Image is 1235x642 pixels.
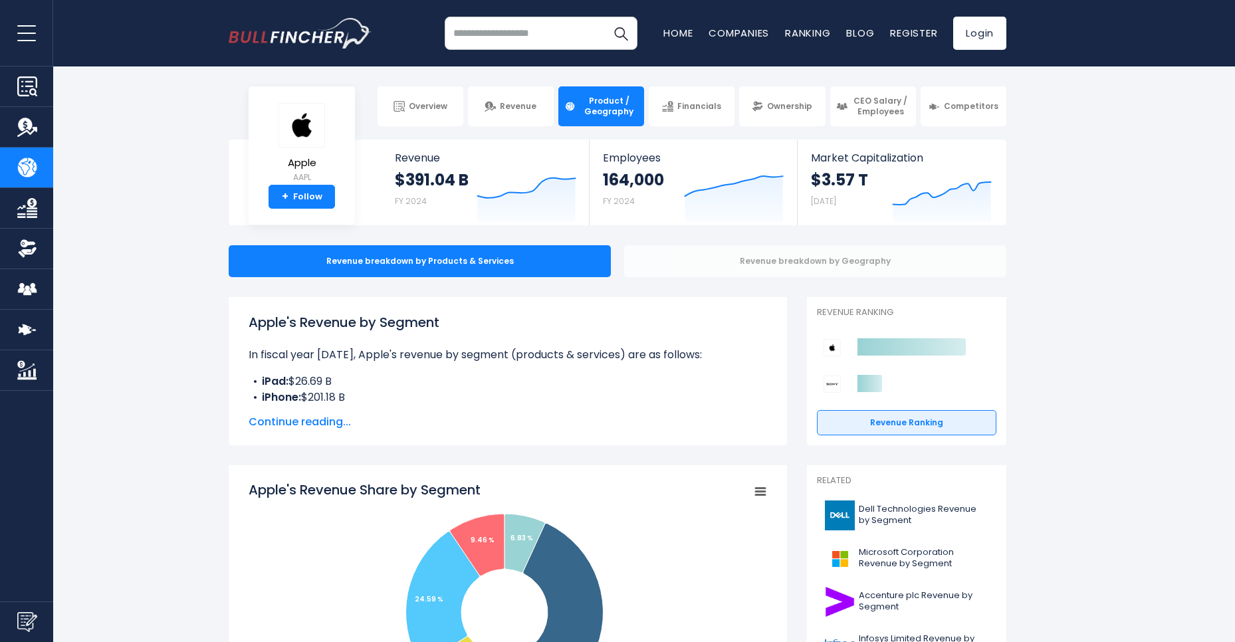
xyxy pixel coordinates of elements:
div: Revenue breakdown by Products & Services [229,245,611,277]
a: Blog [846,26,874,40]
button: Search [604,17,637,50]
li: $26.69 B [249,374,767,389]
span: Overview [409,101,447,112]
span: Employees [603,152,783,164]
tspan: 24.59 % [415,594,443,604]
small: [DATE] [811,195,836,207]
span: Continue reading... [249,414,767,430]
tspan: 9.46 % [471,535,495,545]
li: $201.18 B [249,389,767,405]
a: CEO Salary / Employees [830,86,916,126]
span: Competitors [944,101,998,112]
img: bullfincher logo [229,18,372,49]
span: Financials [677,101,721,112]
span: Ownership [767,101,812,112]
tspan: 6.83 % [510,533,533,543]
a: +Follow [269,185,335,209]
img: MSFT logo [825,544,855,574]
span: CEO Salary / Employees [851,96,910,116]
a: Market Capitalization $3.57 T [DATE] [798,140,1005,225]
img: Ownership [17,239,37,259]
p: In fiscal year [DATE], Apple's revenue by segment (products & services) are as follows: [249,347,767,363]
a: Apple AAPL [278,102,326,185]
a: Go to homepage [229,18,372,49]
small: FY 2024 [395,195,427,207]
a: Revenue [468,86,554,126]
a: Microsoft Corporation Revenue by Segment [817,540,996,577]
a: Competitors [921,86,1006,126]
a: Register [890,26,937,40]
strong: $3.57 T [811,169,868,190]
a: Revenue $391.04 B FY 2024 [382,140,590,225]
p: Revenue Ranking [817,307,996,318]
img: DELL logo [825,500,855,530]
a: Dell Technologies Revenue by Segment [817,497,996,534]
a: Financials [649,86,734,126]
a: Product / Geography [558,86,644,126]
span: Market Capitalization [811,152,992,164]
p: Related [817,475,996,486]
span: Dell Technologies Revenue by Segment [859,504,988,526]
a: Accenture plc Revenue by Segment [817,584,996,620]
a: Companies [709,26,769,40]
span: Product / Geography [580,96,638,116]
img: ACN logo [825,587,855,617]
span: Accenture plc Revenue by Segment [859,590,988,613]
span: Revenue [395,152,576,164]
div: Revenue breakdown by Geography [624,245,1006,277]
h1: Apple's Revenue by Segment [249,312,767,332]
a: Ranking [785,26,830,40]
strong: 164,000 [603,169,664,190]
a: Revenue Ranking [817,410,996,435]
a: Overview [378,86,463,126]
b: iPad: [262,374,288,389]
img: Sony Group Corporation competitors logo [824,375,841,393]
small: AAPL [279,171,325,183]
b: iPhone: [262,389,301,405]
small: FY 2024 [603,195,635,207]
a: Login [953,17,1006,50]
span: Apple [279,158,325,169]
img: Apple competitors logo [824,339,841,356]
strong: + [282,191,288,203]
span: Revenue [500,101,536,112]
a: Employees 164,000 FY 2024 [590,140,796,225]
span: Microsoft Corporation Revenue by Segment [859,547,988,570]
a: Ownership [739,86,825,126]
tspan: Apple's Revenue Share by Segment [249,481,481,499]
strong: $391.04 B [395,169,469,190]
a: Home [663,26,693,40]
